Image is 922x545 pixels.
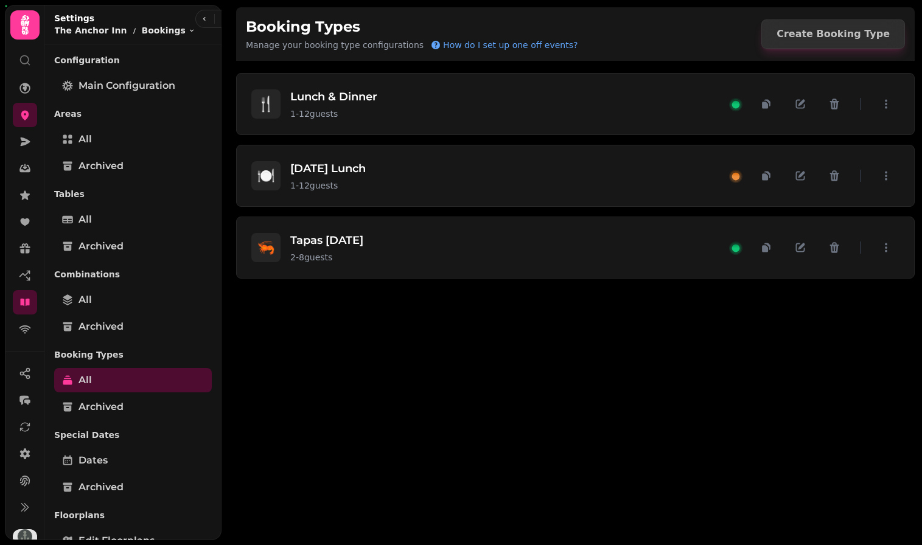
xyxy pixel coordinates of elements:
[54,127,212,151] a: All
[54,344,212,366] p: Booking Types
[257,238,275,257] span: 🦐
[54,49,212,71] p: Configuration
[54,24,195,36] nav: breadcrumb
[257,166,275,186] span: 🍽️
[761,19,905,49] button: Create Booking Type
[54,183,212,205] p: Tables
[290,232,363,249] h3: Tapas [DATE]
[443,39,578,51] span: How do I set up one off events?
[257,94,275,114] span: 🍴
[79,373,92,387] span: All
[79,293,92,307] span: All
[54,74,212,98] a: Main Configuration
[79,400,124,414] span: Archived
[54,234,212,259] a: Archived
[54,103,212,125] p: Areas
[79,239,124,254] span: Archived
[79,132,92,147] span: All
[290,179,338,192] span: 1 - 12 guests
[290,108,338,120] span: 1 - 12 guests
[290,251,332,263] span: 2 - 8 guests
[54,24,127,36] p: The Anchor Inn
[777,29,890,39] span: Create Booking Type
[79,159,124,173] span: Archived
[54,504,212,526] p: Floorplans
[290,88,377,105] h3: Lunch & Dinner
[54,154,212,178] a: Archived
[54,448,212,473] a: Dates
[54,12,195,24] h2: Settings
[79,212,92,227] span: All
[79,78,175,93] span: Main Configuration
[54,314,212,339] a: Archived
[54,368,212,392] a: All
[54,263,212,285] p: Combinations
[246,17,578,36] h1: Booking Types
[79,453,108,468] span: Dates
[54,424,212,446] p: Special Dates
[142,24,195,36] button: Bookings
[54,475,212,499] a: Archived
[54,207,212,232] a: All
[54,395,212,419] a: Archived
[79,319,124,334] span: Archived
[54,288,212,312] a: All
[246,39,424,51] p: Manage your booking type configurations
[431,39,578,51] button: How do I set up one off events?
[79,480,124,495] span: Archived
[290,160,366,177] h3: [DATE] Lunch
